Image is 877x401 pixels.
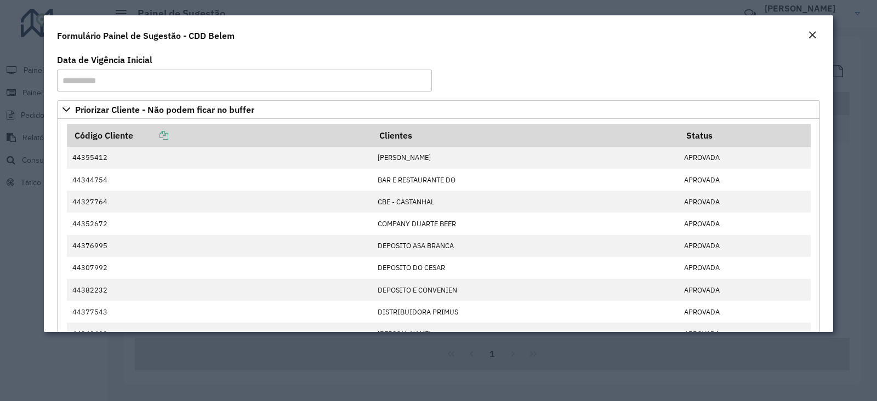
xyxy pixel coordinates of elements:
[67,147,372,169] td: 44355412
[57,100,820,119] a: Priorizar Cliente - Não podem ficar no buffer
[67,235,372,257] td: 44376995
[372,235,679,257] td: DEPOSITO ASA BRANCA
[67,301,372,323] td: 44377543
[75,105,254,114] span: Priorizar Cliente - Não podem ficar no buffer
[372,301,679,323] td: DISTRIBUIDORA PRIMUS
[372,147,679,169] td: [PERSON_NAME]
[808,31,817,39] em: Fechar
[133,130,168,141] a: Copiar
[805,28,820,43] button: Close
[679,213,811,234] td: APROVADA
[679,257,811,279] td: APROVADA
[57,29,235,42] h4: Formulário Painel de Sugestão - CDD Belem
[679,169,811,191] td: APROVADA
[67,213,372,234] td: 44352672
[679,147,811,169] td: APROVADA
[372,124,679,147] th: Clientes
[57,53,152,66] label: Data de Vigência Inicial
[67,257,372,279] td: 44307992
[679,279,811,301] td: APROVADA
[679,323,811,345] td: APROVADA
[372,191,679,213] td: CBE - CASTANHAL
[67,191,372,213] td: 44327764
[67,124,372,147] th: Código Cliente
[67,169,372,191] td: 44344754
[679,301,811,323] td: APROVADA
[679,124,811,147] th: Status
[67,279,372,301] td: 44382232
[372,279,679,301] td: DEPOSITO E CONVENIEN
[372,257,679,279] td: DEPOSITO DO CESAR
[372,213,679,234] td: COMPANY DUARTE BEER
[67,323,372,345] td: 44349400
[372,169,679,191] td: BAR E RESTAURANTE DO
[679,191,811,213] td: APROVADA
[372,323,679,345] td: [PERSON_NAME]
[679,235,811,257] td: APROVADA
